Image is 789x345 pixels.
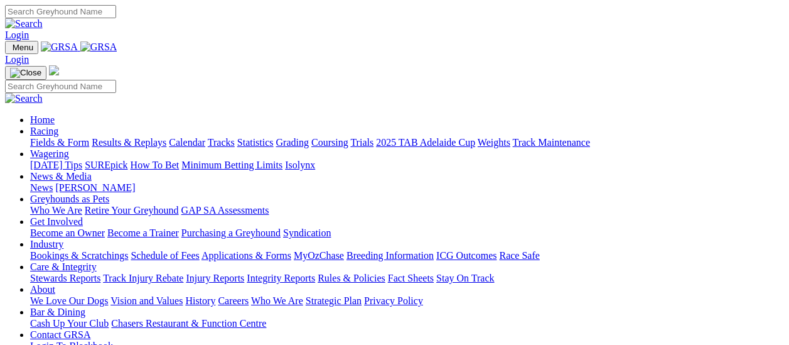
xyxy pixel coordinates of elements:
[30,205,784,216] div: Greyhounds as Pets
[5,80,116,93] input: Search
[185,295,215,306] a: History
[131,160,180,170] a: How To Bet
[49,65,59,75] img: logo-grsa-white.png
[30,307,85,317] a: Bar & Dining
[10,68,41,78] img: Close
[30,216,83,227] a: Get Involved
[85,160,127,170] a: SUREpick
[30,182,53,193] a: News
[131,250,199,261] a: Schedule of Fees
[30,182,784,194] div: News & Media
[30,171,92,182] a: News & Media
[30,205,82,216] a: Who We Are
[30,239,63,249] a: Industry
[30,284,55,295] a: About
[364,295,423,306] a: Privacy Policy
[306,295,362,306] a: Strategic Plan
[30,227,784,239] div: Get Involved
[80,41,117,53] img: GRSA
[92,137,166,148] a: Results & Replays
[388,273,434,283] a: Fact Sheets
[350,137,373,148] a: Trials
[30,250,128,261] a: Bookings & Scratchings
[30,148,69,159] a: Wagering
[276,137,309,148] a: Grading
[30,318,784,329] div: Bar & Dining
[30,227,105,238] a: Become an Owner
[30,295,108,306] a: We Love Our Dogs
[30,137,89,148] a: Fields & Form
[436,250,496,261] a: ICG Outcomes
[41,41,78,53] img: GRSA
[30,261,97,272] a: Care & Integrity
[5,54,29,65] a: Login
[5,30,29,40] a: Login
[181,160,282,170] a: Minimum Betting Limits
[30,160,82,170] a: [DATE] Tips
[5,41,38,54] button: Toggle navigation
[247,273,315,283] a: Integrity Reports
[169,137,205,148] a: Calendar
[103,273,183,283] a: Track Injury Rebate
[5,5,116,18] input: Search
[186,273,244,283] a: Injury Reports
[513,137,590,148] a: Track Maintenance
[110,295,183,306] a: Vision and Values
[283,227,331,238] a: Syndication
[208,137,235,148] a: Tracks
[376,137,475,148] a: 2025 TAB Adelaide Cup
[30,273,784,284] div: Care & Integrity
[237,137,274,148] a: Statistics
[218,295,249,306] a: Careers
[30,250,784,261] div: Industry
[13,43,33,52] span: Menu
[311,137,348,148] a: Coursing
[181,227,281,238] a: Purchasing a Greyhound
[318,273,385,283] a: Rules & Policies
[30,160,784,171] div: Wagering
[30,318,109,329] a: Cash Up Your Club
[5,66,46,80] button: Toggle navigation
[30,137,784,148] div: Racing
[251,295,303,306] a: Who We Are
[499,250,539,261] a: Race Safe
[85,205,179,216] a: Retire Your Greyhound
[181,205,269,216] a: GAP SA Assessments
[30,295,784,307] div: About
[478,137,510,148] a: Weights
[294,250,344,261] a: MyOzChase
[436,273,494,283] a: Stay On Track
[285,160,315,170] a: Isolynx
[346,250,434,261] a: Breeding Information
[111,318,266,329] a: Chasers Restaurant & Function Centre
[55,182,135,193] a: [PERSON_NAME]
[201,250,291,261] a: Applications & Forms
[5,18,43,30] img: Search
[107,227,179,238] a: Become a Trainer
[5,93,43,104] img: Search
[30,273,100,283] a: Stewards Reports
[30,194,109,204] a: Greyhounds as Pets
[30,329,90,340] a: Contact GRSA
[30,126,58,136] a: Racing
[30,114,55,125] a: Home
